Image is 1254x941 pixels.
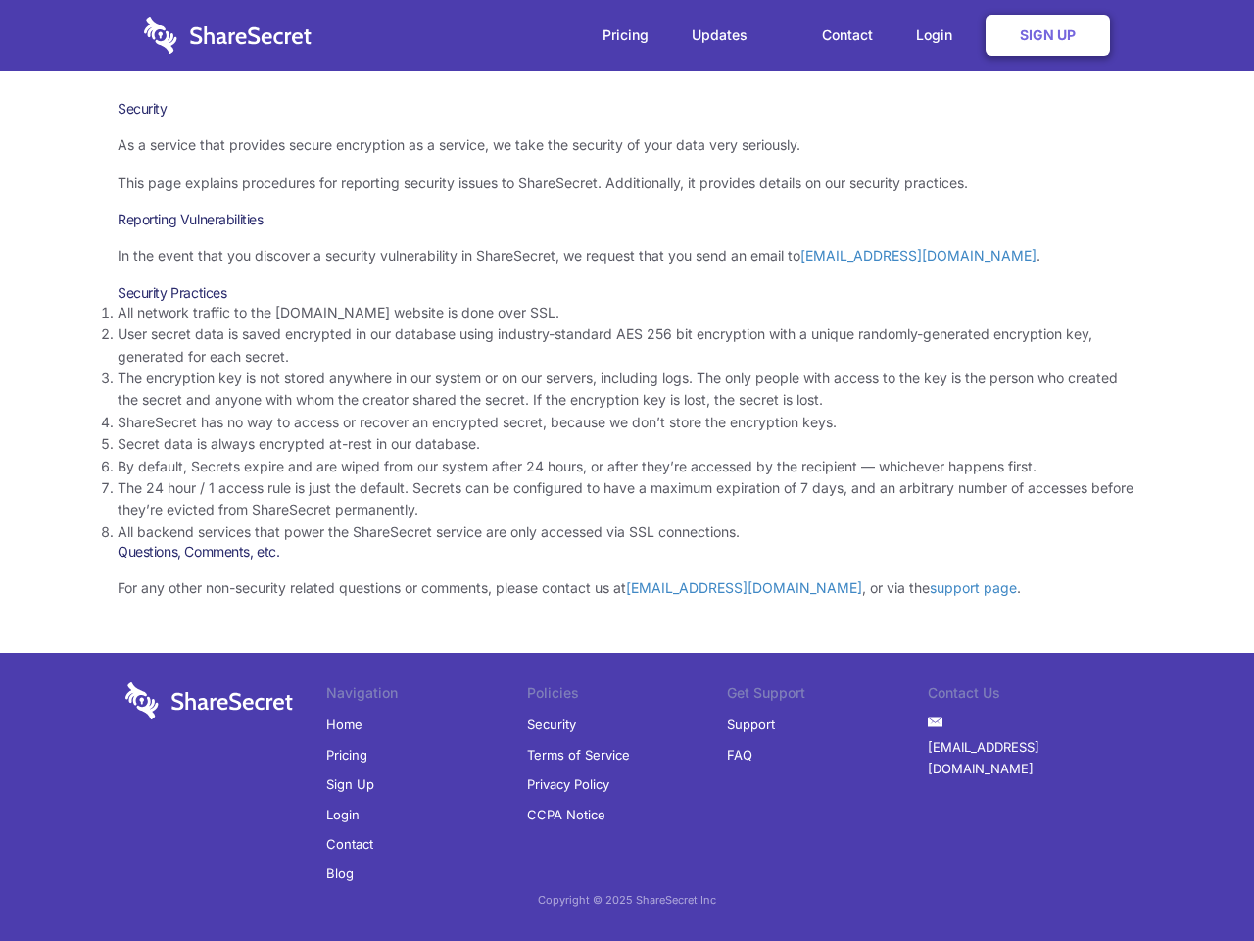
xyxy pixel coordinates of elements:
[583,5,668,66] a: Pricing
[118,302,1136,323] li: All network traffic to the [DOMAIN_NAME] website is done over SSL.
[144,17,312,54] img: logo-wordmark-white-trans-d4663122ce5f474addd5e946df7df03e33cb6a1c49d2221995e7729f52c070b2.svg
[118,521,1136,543] li: All backend services that power the ShareSecret service are only accessed via SSL connections.
[118,412,1136,433] li: ShareSecret has no way to access or recover an encrypted secret, because we don’t store the encry...
[986,15,1110,56] a: Sign Up
[118,477,1136,521] li: The 24 hour / 1 access rule is just the default. Secrets can be configured to have a maximum expi...
[118,368,1136,412] li: The encryption key is not stored anywhere in our system or on our servers, including logs. The on...
[118,100,1136,118] h1: Security
[326,859,354,888] a: Blog
[527,800,605,829] a: CCPA Notice
[800,247,1037,264] a: [EMAIL_ADDRESS][DOMAIN_NAME]
[326,710,362,739] a: Home
[118,245,1136,267] p: In the event that you discover a security vulnerability in ShareSecret, we request that you send ...
[118,134,1136,156] p: As a service that provides secure encryption as a service, we take the security of your data very...
[118,173,1136,194] p: This page explains procedures for reporting security issues to ShareSecret. Additionally, it prov...
[118,543,1136,561] h3: Questions, Comments, etc.
[118,211,1136,228] h3: Reporting Vulnerabilities
[626,579,862,596] a: [EMAIL_ADDRESS][DOMAIN_NAME]
[326,682,527,710] li: Navigation
[326,800,360,829] a: Login
[118,433,1136,455] li: Secret data is always encrypted at-rest in our database.
[802,5,892,66] a: Contact
[326,829,373,859] a: Contact
[326,769,374,799] a: Sign Up
[896,5,982,66] a: Login
[125,682,293,719] img: logo-wordmark-white-trans-d4663122ce5f474addd5e946df7df03e33cb6a1c49d2221995e7729f52c070b2.svg
[118,284,1136,302] h3: Security Practices
[527,740,630,769] a: Terms of Service
[527,769,609,799] a: Privacy Policy
[930,579,1017,596] a: support page
[727,682,928,710] li: Get Support
[118,577,1136,599] p: For any other non-security related questions or comments, please contact us at , or via the .
[527,710,576,739] a: Security
[326,740,367,769] a: Pricing
[527,682,728,710] li: Policies
[118,456,1136,477] li: By default, Secrets expire and are wiped from our system after 24 hours, or after they’re accesse...
[727,710,775,739] a: Support
[928,732,1129,784] a: [EMAIL_ADDRESS][DOMAIN_NAME]
[727,740,752,769] a: FAQ
[928,682,1129,710] li: Contact Us
[118,323,1136,368] li: User secret data is saved encrypted in our database using industry-standard AES 256 bit encryptio...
